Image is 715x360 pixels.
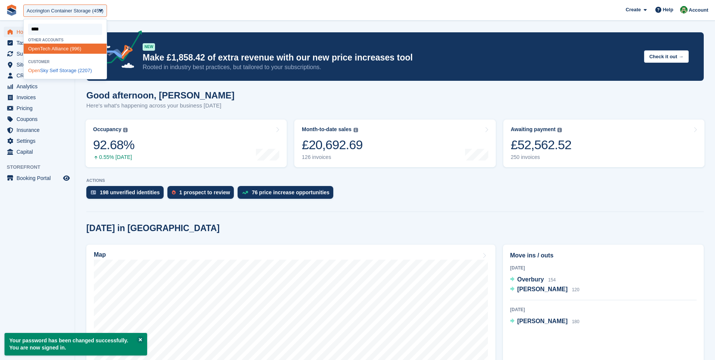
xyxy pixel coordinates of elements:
div: Accrington Container Storage (453) [27,7,104,15]
div: Customer [24,60,107,64]
div: £52,562.52 [511,137,572,153]
a: menu [4,70,71,81]
img: price_increase_opportunities-93ffe204e8149a01c8c9dc8f82e8f89637d9d84a8eef4429ea346261dce0b2c0.svg [242,191,248,194]
div: Other accounts [24,38,107,42]
div: [DATE] [510,265,697,271]
div: 0.55% [DATE] [93,154,134,160]
a: 76 price increase opportunities [238,186,337,203]
a: Occupancy 92.68% 0.55% [DATE] [86,119,287,167]
button: Check it out → [644,50,689,63]
img: prospect-51fa495bee0391a8d652442698ab0144808aea92771e9ea1ae160a38d050c398.svg [172,190,176,195]
div: 1 prospect to review [179,189,230,195]
span: Open [28,68,40,73]
img: icon-info-grey-7440780725fd019a000dd9b08b2336e03edf1995a4989e88bcd33f0948082b44.svg [123,128,128,132]
span: [PERSON_NAME] [517,318,567,324]
span: Coupons [17,114,62,124]
div: [DATE] [510,306,697,313]
div: NEW [143,43,155,51]
a: menu [4,136,71,146]
a: menu [4,114,71,124]
span: Create [626,6,641,14]
div: Tech Alliance (996) [24,44,107,54]
div: Awaiting payment [511,126,556,133]
span: CRM [17,70,62,81]
span: Capital [17,147,62,157]
a: Preview store [62,174,71,183]
span: [PERSON_NAME] [517,286,567,292]
div: 250 invoices [511,154,572,160]
img: icon-info-grey-7440780725fd019a000dd9b08b2336e03edf1995a4989e88bcd33f0948082b44.svg [354,128,358,132]
div: Month-to-date sales [302,126,351,133]
a: 1 prospect to review [167,186,238,203]
div: £20,692.69 [302,137,363,153]
p: Rooted in industry best practices, but tailored to your subscriptions. [143,63,638,71]
h2: Map [94,251,106,258]
a: [PERSON_NAME] 120 [510,285,580,295]
img: stora-icon-8386f47178a22dfd0bd8f6a31ec36ba5ce8667c1dd55bd0f319d3a0aa187defe.svg [6,5,17,16]
a: Awaiting payment £52,562.52 250 invoices [503,119,704,167]
img: icon-info-grey-7440780725fd019a000dd9b08b2336e03edf1995a4989e88bcd33f0948082b44.svg [557,128,562,132]
h2: [DATE] in [GEOGRAPHIC_DATA] [86,223,220,233]
span: Invoices [17,92,62,103]
div: 126 invoices [302,154,363,160]
h1: Good afternoon, [PERSON_NAME] [86,90,235,100]
span: Overbury [517,276,544,283]
span: Open [28,46,40,51]
span: 180 [572,319,580,324]
p: Your password has been changed successfully. You are now signed in. [5,333,147,355]
a: menu [4,103,71,113]
span: Home [17,27,62,37]
span: Pricing [17,103,62,113]
div: 76 price increase opportunities [252,189,330,195]
span: Sites [17,59,62,70]
img: Mark Dawson [680,6,688,14]
span: Help [663,6,673,14]
p: ACTIONS [86,178,704,183]
a: menu [4,81,71,92]
a: menu [4,173,71,183]
span: Account [689,6,708,14]
a: menu [4,48,71,59]
span: Subscriptions [17,48,62,59]
div: 92.68% [93,137,134,153]
img: verify_identity-adf6edd0f0f0b5bbfe63781bf79b02c33cf7c696d77639b501bdc392416b5a36.svg [91,190,96,195]
a: menu [4,38,71,48]
div: Occupancy [93,126,121,133]
p: Here's what's happening across your business [DATE] [86,101,235,110]
span: Booking Portal [17,173,62,183]
span: 120 [572,287,580,292]
a: Month-to-date sales £20,692.69 126 invoices [294,119,495,167]
img: price-adjustments-announcement-icon-8257ccfd72463d97f412b2fc003d46551f7dbcb40ab6d574587a9cd5c0d94... [90,30,142,73]
span: Settings [17,136,62,146]
span: Analytics [17,81,62,92]
a: menu [4,92,71,103]
span: Tasks [17,38,62,48]
div: 198 unverified identities [100,189,160,195]
p: Make £1,858.42 of extra revenue with our new price increases tool [143,52,638,63]
a: 198 unverified identities [86,186,167,203]
span: 154 [548,277,556,283]
a: menu [4,147,71,157]
div: Sky Self Storage (2207) [24,66,107,76]
span: Insurance [17,125,62,135]
a: Overbury 154 [510,275,556,285]
a: menu [4,59,71,70]
h2: Move ins / outs [510,251,697,260]
a: menu [4,125,71,135]
a: [PERSON_NAME] 180 [510,317,580,327]
span: Storefront [7,163,75,171]
a: menu [4,27,71,37]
